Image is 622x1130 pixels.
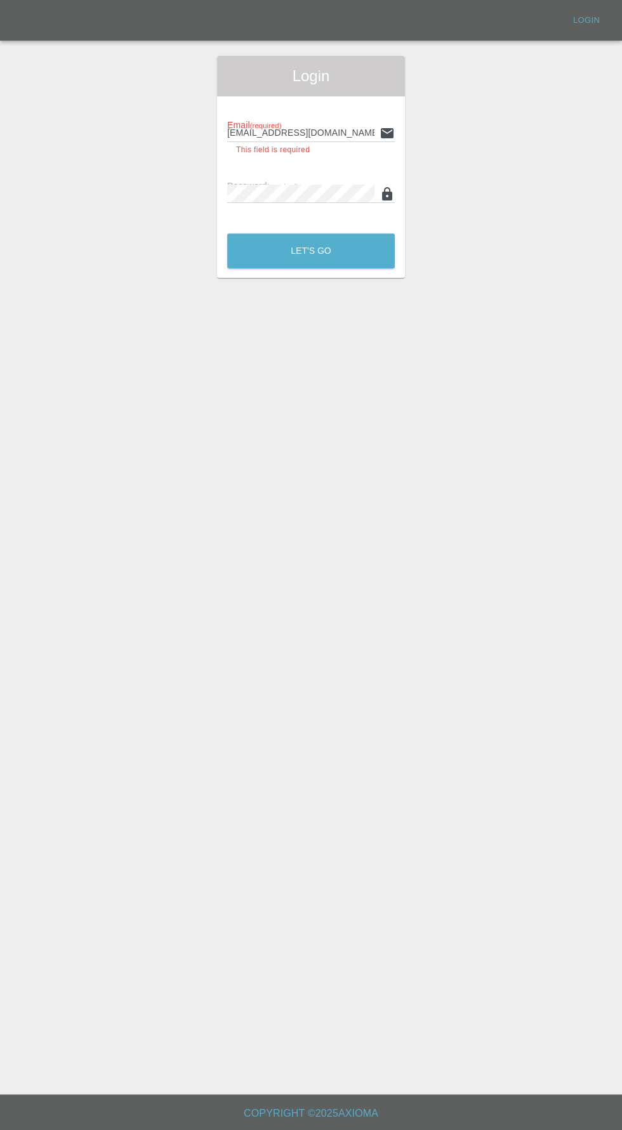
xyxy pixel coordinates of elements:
[227,66,395,86] span: Login
[227,120,281,130] span: Email
[227,181,298,191] span: Password
[566,11,607,30] a: Login
[267,183,299,190] small: (required)
[10,1105,612,1122] h6: Copyright © 2025 Axioma
[227,233,395,268] button: Let's Go
[250,122,282,129] small: (required)
[236,144,386,157] p: This field is required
